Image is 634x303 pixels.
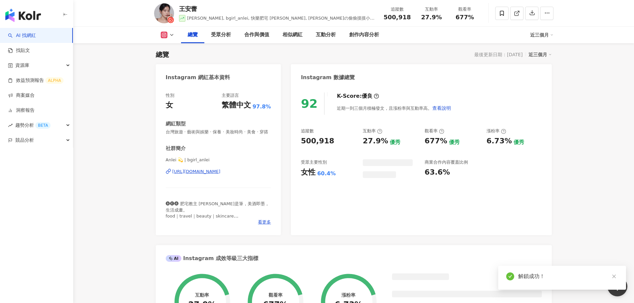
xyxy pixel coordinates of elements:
[528,50,552,59] div: 近三個月
[166,100,173,110] div: 女
[166,145,186,152] div: 社群簡介
[449,139,460,146] div: 優秀
[316,31,336,39] div: 互動分析
[419,6,444,13] div: 互動率
[337,101,451,115] div: 近期一到三個月積極發文，且漲粉率與互動率高。
[612,274,616,279] span: close
[15,58,29,73] span: 資源庫
[211,31,231,39] div: 受眾分析
[166,92,174,98] div: 性別
[15,118,51,133] span: 趨勢分析
[156,50,169,59] div: 總覽
[317,170,336,177] div: 60.4%
[384,6,411,13] div: 追蹤數
[506,272,514,280] span: check-circle
[35,122,51,129] div: BETA
[15,133,34,148] span: 競品分析
[301,128,314,134] div: 追蹤數
[172,169,221,175] div: [URL][DOMAIN_NAME]
[301,167,316,178] div: 女性
[253,103,271,110] span: 97.8%
[425,136,447,146] div: 677%
[425,128,444,134] div: 觀看率
[301,136,334,146] div: 500,918
[166,74,230,81] div: Instagram 網紅基本資料
[166,255,182,262] div: AI
[222,92,239,98] div: 主要語言
[8,77,64,84] a: 效益預測報告ALPHA
[166,157,271,163] span: Anlei 💫 | bgirl_anlei
[8,123,13,128] span: rise
[425,167,450,178] div: 63.6%
[452,6,478,13] div: 觀看率
[530,30,553,40] div: 近三個月
[384,14,411,21] span: 500,918
[518,272,618,280] div: 解鎖成功！
[487,128,506,134] div: 漲粉率
[222,100,251,110] div: 繁體中文
[362,92,372,100] div: 優良
[487,136,512,146] div: 6.73%
[166,120,186,127] div: 網紅類型
[8,47,30,54] a: 找貼文
[195,292,209,298] div: 互動率
[456,14,474,21] span: 677%
[337,92,379,100] div: K-Score :
[166,201,269,242] span: 🅐🅚🅐 肥宅教主 [PERSON_NAME]是筆，美酒即墨，生活成畫。 food｜travel｜beauty｜skincare ⠀ 。rough @pieces_anlei 。hamster @...
[425,159,468,165] div: 商業合作內容覆蓋比例
[432,105,451,111] span: 查看說明
[349,31,379,39] div: 創作內容分析
[166,129,271,135] span: 台灣旅遊 · 藝術與娛樂 · 保養 · 美妝時尚 · 美食 · 穿搭
[514,139,524,146] div: 優秀
[432,101,451,115] button: 查看說明
[8,107,35,114] a: 洞察報告
[283,31,303,39] div: 相似網紅
[341,292,355,298] div: 漲粉率
[188,31,198,39] div: 總覽
[269,292,283,298] div: 觀看率
[363,128,382,134] div: 互動率
[421,14,442,21] span: 27.9%
[258,219,271,225] span: 看更多
[187,16,374,27] span: [PERSON_NAME], bgirl_anlei, 快樂肥宅 [PERSON_NAME], [PERSON_NAME]の偷偷摸摸小房間
[5,9,41,22] img: logo
[8,32,36,39] a: searchAI 找網紅
[166,255,258,262] div: Instagram 成效等級三大指標
[390,139,400,146] div: 優秀
[474,52,523,57] div: 最後更新日期：[DATE]
[363,136,388,146] div: 27.9%
[154,3,174,23] img: KOL Avatar
[301,74,355,81] div: Instagram 數據總覽
[301,159,327,165] div: 受眾主要性別
[179,5,376,13] div: 王安蕾
[166,169,271,175] a: [URL][DOMAIN_NAME]
[8,92,35,99] a: 商案媒合
[301,97,317,110] div: 92
[244,31,269,39] div: 合作與價值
